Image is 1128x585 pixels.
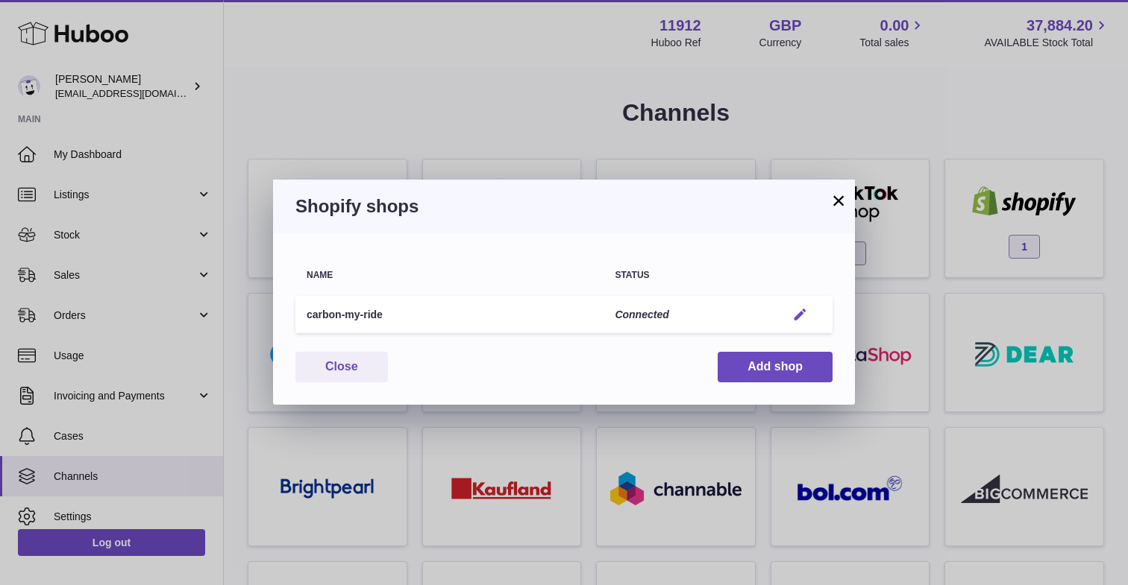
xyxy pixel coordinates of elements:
[718,352,833,382] button: Add shop
[295,352,388,382] button: Close
[295,195,833,218] h3: Shopify shops
[307,271,592,280] div: Name
[604,296,775,334] td: Connected
[830,192,847,209] button: ×
[615,271,764,280] div: Status
[295,296,604,334] td: carbon-my-ride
